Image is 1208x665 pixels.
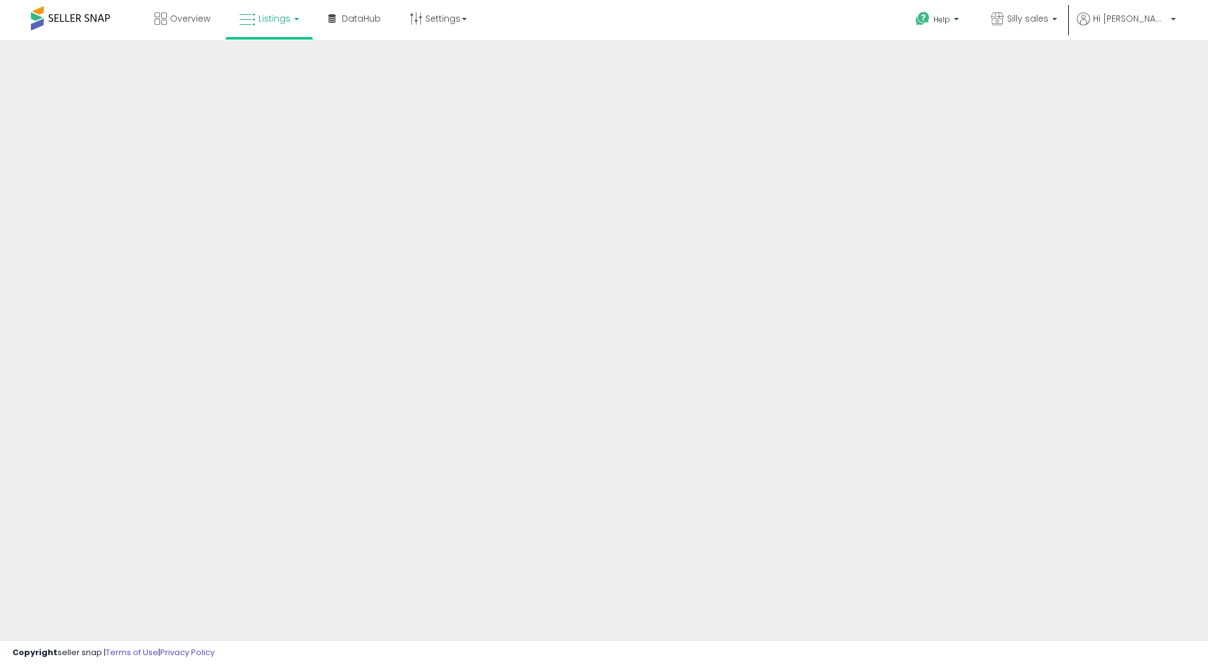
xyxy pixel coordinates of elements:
[1093,12,1167,25] span: Hi [PERSON_NAME]
[915,11,930,27] i: Get Help
[1077,12,1176,40] a: Hi [PERSON_NAME]
[342,12,381,25] span: DataHub
[170,12,210,25] span: Overview
[906,2,971,40] a: Help
[258,12,291,25] span: Listings
[934,14,950,25] span: Help
[1007,12,1048,25] span: Silly sales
